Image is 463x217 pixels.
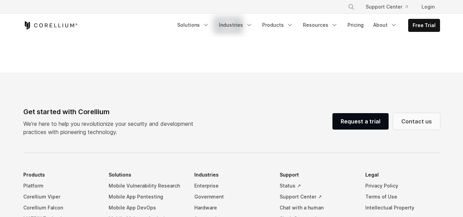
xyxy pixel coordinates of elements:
[416,1,440,13] a: Login
[299,19,342,31] a: Resources
[173,19,440,32] div: Navigation Menu
[109,191,183,202] a: Mobile App Pentesting
[360,1,413,13] a: Support Center
[173,19,214,31] a: Solutions
[369,19,401,31] a: About
[23,180,98,191] a: Platform
[365,202,440,213] a: Intellectual Property
[365,180,440,191] a: Privacy Policy
[23,21,78,29] a: Corellium Home
[23,107,199,117] div: Get started with Corellium
[194,202,269,213] a: Hardware
[332,113,389,130] a: Request a trial
[393,113,440,130] a: Contact us
[280,202,354,213] a: Chat with a human
[258,19,297,31] a: Products
[215,19,257,31] a: Industries
[345,1,357,13] button: Search
[340,1,440,13] div: Navigation Menu
[343,19,368,31] a: Pricing
[109,202,183,213] a: Mobile App DevOps
[23,191,98,202] a: Corellium Viper
[109,180,183,191] a: Mobile Vulnerability Research
[280,191,354,202] a: Support Center ↗
[23,202,98,213] a: Corellium Falcon
[409,19,440,32] a: Free Trial
[23,120,199,136] p: We’re here to help you revolutionize your security and development practices with pioneering tech...
[365,191,440,202] a: Terms of Use
[194,180,269,191] a: Enterprise
[194,191,269,202] a: Government
[280,180,354,191] a: Status ↗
